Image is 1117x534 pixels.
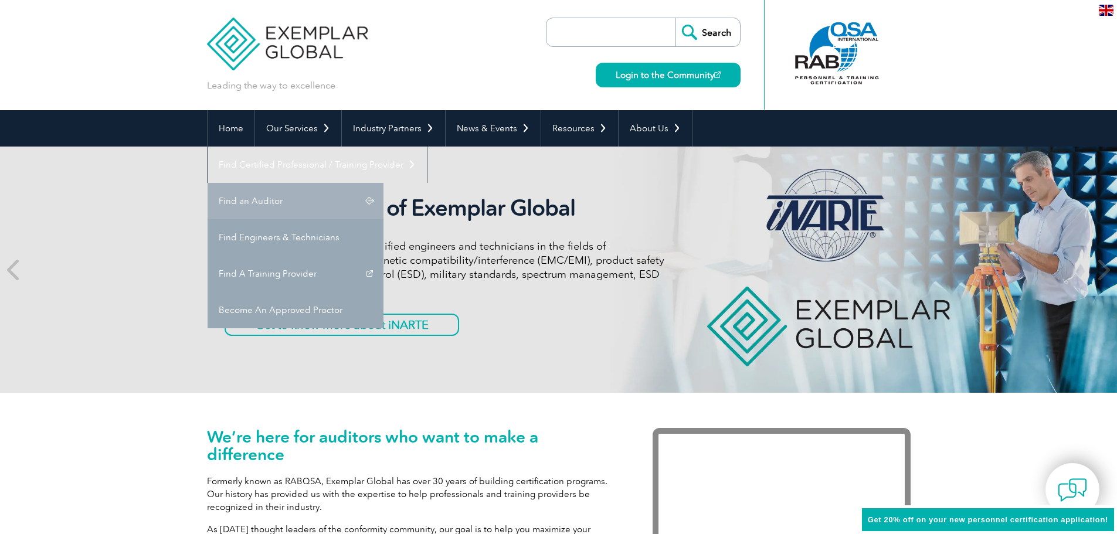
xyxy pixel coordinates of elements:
[541,110,618,147] a: Resources
[596,63,741,87] a: Login to the Community
[255,110,341,147] a: Our Services
[207,428,617,463] h1: We’re here for auditors who want to make a difference
[208,292,383,328] a: Become An Approved Proctor
[675,18,740,46] input: Search
[619,110,692,147] a: About Us
[446,110,541,147] a: News & Events
[225,195,664,222] h2: iNARTE is a Part of Exemplar Global
[1099,5,1113,16] img: en
[342,110,445,147] a: Industry Partners
[207,475,617,513] p: Formerly known as RABQSA, Exemplar Global has over 30 years of building certification programs. O...
[208,110,254,147] a: Home
[868,515,1108,524] span: Get 20% off on your new personnel certification application!
[208,183,383,219] a: Find an Auditor
[207,79,335,92] p: Leading the way to excellence
[208,219,383,256] a: Find Engineers & Technicians
[1058,475,1087,505] img: contact-chat.png
[208,256,383,292] a: Find A Training Provider
[225,239,664,295] p: iNARTE certifications are for qualified engineers and technicians in the fields of telecommunicat...
[208,147,427,183] a: Find Certified Professional / Training Provider
[714,72,721,78] img: open_square.png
